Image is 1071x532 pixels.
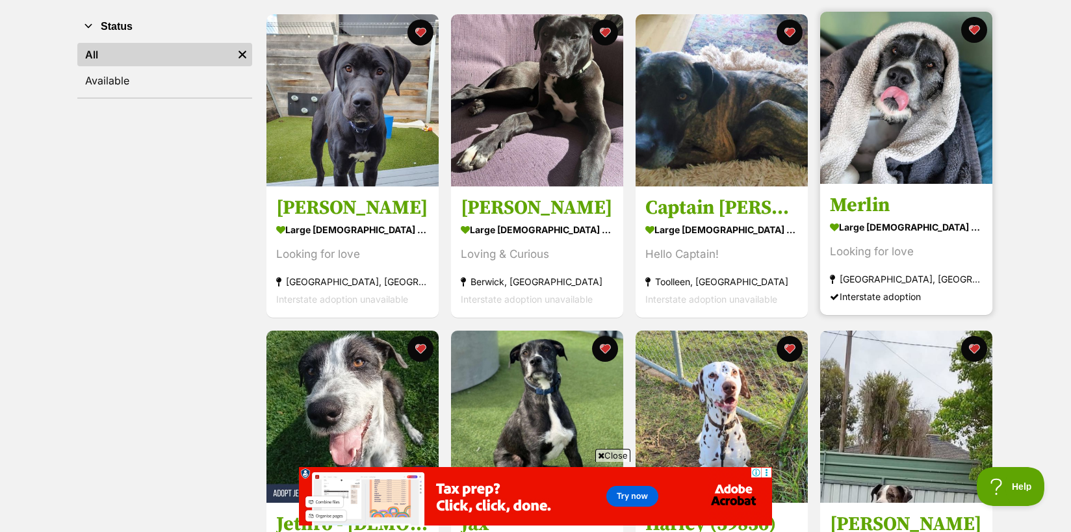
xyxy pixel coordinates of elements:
[830,271,983,288] div: [GEOGRAPHIC_DATA], [GEOGRAPHIC_DATA]
[461,246,613,264] div: Loving & Curious
[461,273,613,291] div: Berwick, [GEOGRAPHIC_DATA]
[820,331,992,503] img: Sheck
[830,288,983,306] div: Interstate adoption
[233,43,252,66] a: Remove filter
[77,18,252,35] button: Status
[777,19,803,45] button: favourite
[266,14,439,186] img: Elwood
[820,12,992,184] img: Merlin
[77,69,252,92] a: Available
[266,331,439,503] img: Jethro - 3 Year Old Wolfhound X
[595,449,630,462] span: Close
[451,331,623,503] img: Jax
[830,218,983,237] div: large [DEMOGRAPHIC_DATA] Dog
[820,184,992,316] a: Merlin large [DEMOGRAPHIC_DATA] Dog Looking for love [GEOGRAPHIC_DATA], [GEOGRAPHIC_DATA] Interst...
[636,331,808,503] img: Harley (59836)
[961,17,987,43] button: favourite
[276,221,429,240] div: large [DEMOGRAPHIC_DATA] Dog
[830,194,983,218] h3: Merlin
[276,246,429,264] div: Looking for love
[592,19,618,45] button: favourite
[777,336,803,362] button: favourite
[407,19,433,45] button: favourite
[451,186,623,318] a: [PERSON_NAME] large [DEMOGRAPHIC_DATA] Dog Loving & Curious Berwick, [GEOGRAPHIC_DATA] Interstate...
[451,14,623,186] img: Billy
[636,14,808,186] img: Captain Tamblyn
[961,336,987,362] button: favourite
[645,273,798,291] div: Toolleen, [GEOGRAPHIC_DATA]
[266,186,439,318] a: [PERSON_NAME] large [DEMOGRAPHIC_DATA] Dog Looking for love [GEOGRAPHIC_DATA], [GEOGRAPHIC_DATA] ...
[636,186,808,318] a: Captain [PERSON_NAME] large [DEMOGRAPHIC_DATA] Dog Hello Captain! Toolleen, [GEOGRAPHIC_DATA] Int...
[645,246,798,264] div: Hello Captain!
[645,221,798,240] div: large [DEMOGRAPHIC_DATA] Dog
[830,244,983,261] div: Looking for love
[276,196,429,221] h3: [PERSON_NAME]
[407,336,433,362] button: favourite
[645,196,798,221] h3: Captain [PERSON_NAME]
[592,336,618,362] button: favourite
[977,467,1045,506] iframe: Help Scout Beacon - Open
[645,294,777,305] span: Interstate adoption unavailable
[77,43,233,66] a: All
[276,273,429,291] div: [GEOGRAPHIC_DATA], [GEOGRAPHIC_DATA]
[299,467,772,526] iframe: Advertisement
[461,196,613,221] h3: [PERSON_NAME]
[461,221,613,240] div: large [DEMOGRAPHIC_DATA] Dog
[77,40,252,97] div: Status
[461,294,593,305] span: Interstate adoption unavailable
[276,294,408,305] span: Interstate adoption unavailable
